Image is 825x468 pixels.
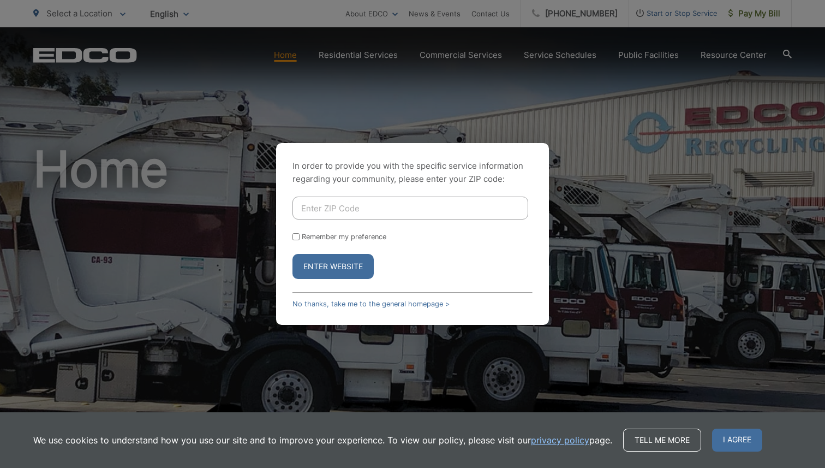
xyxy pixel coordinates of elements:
button: Enter Website [292,254,374,279]
p: In order to provide you with the specific service information regarding your community, please en... [292,159,533,186]
span: I agree [712,429,762,452]
input: Enter ZIP Code [292,197,528,220]
p: We use cookies to understand how you use our site and to improve your experience. To view our pol... [33,434,612,447]
a: Tell me more [623,429,701,452]
a: No thanks, take me to the general homepage > [292,300,450,308]
a: privacy policy [531,434,589,447]
label: Remember my preference [302,233,386,241]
